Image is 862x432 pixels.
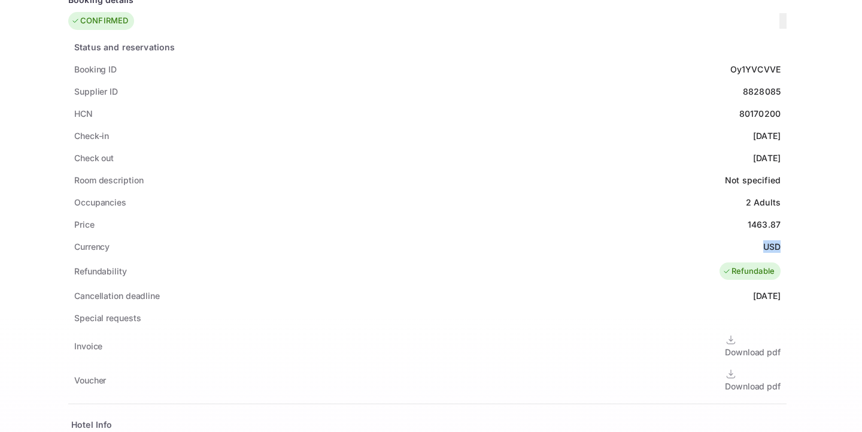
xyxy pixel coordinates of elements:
[763,240,781,253] div: USD
[74,340,102,352] div: Invoice
[753,152,781,164] div: [DATE]
[74,289,160,302] div: Cancellation deadline
[74,174,143,186] div: Room description
[725,174,781,186] div: Not specified
[71,15,128,27] div: CONFIRMED
[74,240,110,253] div: Currency
[748,218,781,231] div: 1463.87
[74,265,127,277] div: Refundability
[74,152,114,164] div: Check out
[71,418,113,431] div: Hotel Info
[74,85,118,98] div: Supplier ID
[739,107,781,120] div: 80170200
[74,312,141,324] div: Special requests
[723,265,775,277] div: Refundable
[725,346,781,358] div: Download pdf
[743,85,781,98] div: 8828085
[753,129,781,142] div: [DATE]
[725,380,781,392] div: Download pdf
[730,63,781,75] div: Oy1YVCVVE
[74,374,106,386] div: Voucher
[74,218,95,231] div: Price
[74,41,175,53] div: Status and reservations
[746,196,781,209] div: 2 Adults
[753,289,781,302] div: [DATE]
[74,129,109,142] div: Check-in
[74,107,93,120] div: HCN
[74,63,117,75] div: Booking ID
[74,196,126,209] div: Occupancies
